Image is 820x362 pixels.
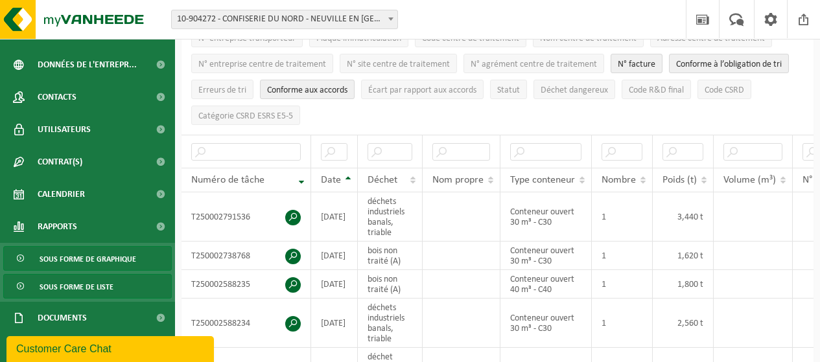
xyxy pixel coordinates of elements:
[358,242,423,270] td: bois non traité (A)
[347,60,450,69] span: N° site centre de traitement
[602,175,636,185] span: Nombre
[653,299,714,348] td: 2,560 t
[611,54,662,73] button: N° factureN° facture: Activate to sort
[38,81,76,113] span: Contacts
[500,299,592,348] td: Conteneur ouvert 30 m³ - C30
[198,60,326,69] span: N° entreprise centre de traitement
[182,270,311,299] td: T250002588235
[705,85,744,95] span: Code CSRD
[533,80,615,99] button: Déchet dangereux : Activate to sort
[38,49,137,81] span: Données de l'entrepr...
[676,60,782,69] span: Conforme à l’obligation de tri
[662,175,697,185] span: Poids (t)
[622,80,691,99] button: Code R&D finalCode R&amp;D final: Activate to sort
[182,192,311,242] td: T250002791536
[490,80,527,99] button: StatutStatut: Activate to sort
[38,210,77,243] span: Rapports
[38,178,85,210] span: Calendrier
[40,275,113,299] span: Sous forme de liste
[653,242,714,270] td: 1,620 t
[368,85,476,95] span: Écart par rapport aux accords
[697,80,751,99] button: Code CSRDCode CSRD: Activate to sort
[358,270,423,299] td: bois non traité (A)
[669,54,789,73] button: Conforme à l’obligation de tri : Activate to sort
[653,270,714,299] td: 1,800 t
[500,270,592,299] td: Conteneur ouvert 40 m³ - C40
[311,270,358,299] td: [DATE]
[618,60,655,69] span: N° facture
[191,175,264,185] span: Numéro de tâche
[182,299,311,348] td: T250002588234
[267,85,347,95] span: Conforme aux accords
[432,175,484,185] span: Nom propre
[311,299,358,348] td: [DATE]
[3,246,172,271] a: Sous forme de graphique
[358,299,423,348] td: déchets industriels banals, triable
[40,247,136,271] span: Sous forme de graphique
[198,111,293,121] span: Catégorie CSRD ESRS E5-5
[497,85,520,95] span: Statut
[723,175,776,185] span: Volume (m³)
[541,85,608,95] span: Déchet dangereux
[500,192,592,242] td: Conteneur ouvert 30 m³ - C30
[592,270,653,299] td: 1
[171,10,398,29] span: 10-904272 - CONFISERIE DU NORD - NEUVILLE EN FERRAIN
[38,302,87,334] span: Documents
[368,175,397,185] span: Déchet
[361,80,484,99] button: Écart par rapport aux accordsÉcart par rapport aux accords: Activate to sort
[500,242,592,270] td: Conteneur ouvert 30 m³ - C30
[191,80,253,99] button: Erreurs de triErreurs de tri: Activate to sort
[340,54,457,73] button: N° site centre de traitementN° site centre de traitement: Activate to sort
[38,146,82,178] span: Contrat(s)
[471,60,597,69] span: N° agrément centre de traitement
[38,113,91,146] span: Utilisateurs
[629,85,684,95] span: Code R&D final
[172,10,397,28] span: 10-904272 - CONFISERIE DU NORD - NEUVILLE EN FERRAIN
[3,274,172,299] a: Sous forme de liste
[311,192,358,242] td: [DATE]
[592,242,653,270] td: 1
[260,80,355,99] button: Conforme aux accords : Activate to sort
[463,54,604,73] button: N° agrément centre de traitementN° agrément centre de traitement: Activate to sort
[191,106,300,125] button: Catégorie CSRD ESRS E5-5Catégorie CSRD ESRS E5-5: Activate to sort
[191,54,333,73] button: N° entreprise centre de traitementN° entreprise centre de traitement: Activate to sort
[592,299,653,348] td: 1
[6,334,217,362] iframe: chat widget
[311,242,358,270] td: [DATE]
[358,192,423,242] td: déchets industriels banals, triable
[198,85,246,95] span: Erreurs de tri
[321,175,341,185] span: Date
[510,175,575,185] span: Type conteneur
[592,192,653,242] td: 1
[653,192,714,242] td: 3,440 t
[182,242,311,270] td: T250002738768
